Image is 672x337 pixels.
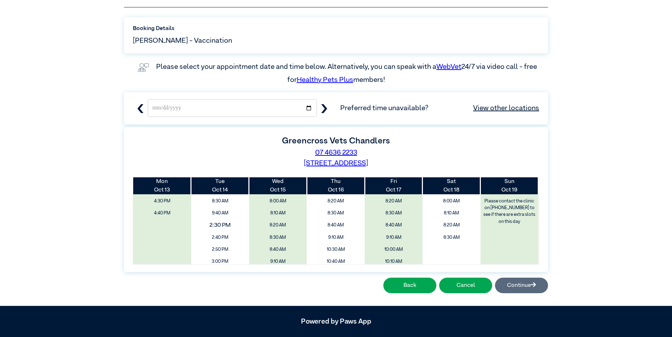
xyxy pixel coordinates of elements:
[252,220,305,230] span: 8:20 AM
[252,196,305,206] span: 8:00 AM
[156,63,538,83] label: Please select your appointment date and time below. Alternatively, you can speak with a 24/7 via ...
[365,177,423,194] th: Oct 17
[309,244,362,255] span: 10:30 AM
[481,196,538,227] label: Please contact the clinic on [PHONE_NUMBER] to see if there are extra slots on this day
[194,244,247,255] span: 2:50 PM
[425,220,478,230] span: 8:20 AM
[315,149,357,156] a: 07 4636 2233
[297,76,353,83] a: Healthy Pets Plus
[383,278,436,293] button: Back
[425,232,478,243] span: 8:30 AM
[133,24,539,33] label: Booking Details
[133,35,232,46] span: [PERSON_NAME] - Vaccination
[309,256,362,267] span: 10:40 AM
[252,232,305,243] span: 8:30 AM
[252,208,305,218] span: 8:10 AM
[367,256,420,267] span: 10:10 AM
[185,219,254,232] span: 2:30 PM
[367,220,420,230] span: 8:40 AM
[367,232,420,243] span: 9:10 AM
[367,196,420,206] span: 8:20 AM
[194,196,247,206] span: 8:30 AM
[367,244,420,255] span: 10:00 AM
[367,208,420,218] span: 8:30 AM
[136,196,189,206] span: 4:30 PM
[194,208,247,218] span: 9:40 AM
[473,103,539,113] a: View other locations
[307,177,365,194] th: Oct 16
[282,137,390,145] label: Greencross Vets Chandlers
[124,317,548,326] h5: Powered by Paws App
[136,208,189,218] span: 4:40 PM
[309,196,362,206] span: 8:20 AM
[309,220,362,230] span: 8:40 AM
[425,196,478,206] span: 8:00 AM
[133,177,191,194] th: Oct 13
[191,177,249,194] th: Oct 14
[481,177,538,194] th: Oct 19
[439,278,492,293] button: Cancel
[423,177,481,194] th: Oct 18
[135,60,152,75] img: vet
[194,256,247,267] span: 3:00 PM
[309,208,362,218] span: 8:30 AM
[252,244,305,255] span: 8:40 AM
[249,177,307,194] th: Oct 15
[194,232,247,243] span: 2:40 PM
[436,63,461,70] a: WebVet
[425,208,478,218] span: 8:10 AM
[309,232,362,243] span: 9:10 AM
[252,256,305,267] span: 9:10 AM
[340,103,539,113] span: Preferred time unavailable?
[304,160,368,167] a: [STREET_ADDRESS]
